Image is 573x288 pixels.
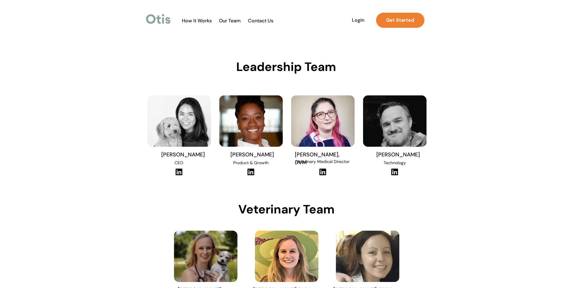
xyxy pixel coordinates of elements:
[215,18,245,24] a: Our Team
[344,17,372,23] span: Login
[238,201,335,217] span: Veterinary Team
[179,18,215,24] a: How It Works
[296,159,349,164] span: Veterinary Medical Director
[295,151,340,166] span: [PERSON_NAME], DVM
[376,151,420,158] span: [PERSON_NAME]
[236,59,336,75] span: Leadership Team
[344,13,372,28] a: Login
[161,151,205,158] span: [PERSON_NAME]
[230,151,274,158] span: [PERSON_NAME]
[386,17,414,23] strong: Get Started
[376,13,424,28] a: Get Started
[175,160,183,165] span: CEO
[384,160,406,165] span: Technology
[245,18,277,24] a: Contact Us
[233,160,269,165] span: Product & Growth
